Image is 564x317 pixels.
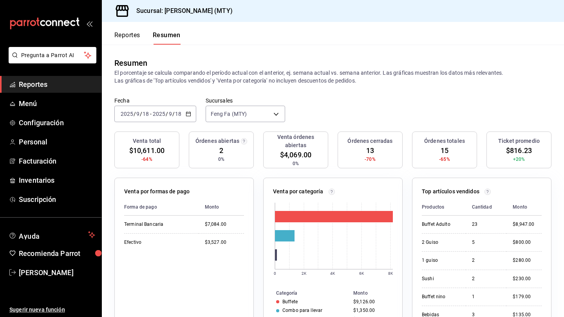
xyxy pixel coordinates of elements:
[19,98,95,109] span: Menú
[472,239,501,246] div: 5
[353,308,390,313] div: $1,350.00
[282,308,322,313] div: Combo para llevar
[472,221,501,228] div: 23
[513,221,542,228] div: $8,947.00
[472,294,501,300] div: 1
[166,111,168,117] span: /
[124,187,190,196] p: Venta por formas de pago
[350,289,402,297] th: Monto
[114,31,140,45] button: Reportes
[19,117,95,128] span: Configuración
[206,98,285,103] label: Sucursales
[472,276,501,282] div: 2
[133,137,161,145] h3: Venta total
[19,194,95,205] span: Suscripción
[422,257,459,264] div: 1 guiso
[388,271,393,276] text: 8K
[124,239,192,246] div: Efectivo
[211,110,247,118] span: Feng Fa (MTY)
[422,221,459,228] div: Buffet Adulto
[129,145,164,156] span: $10,611.00
[422,276,459,282] div: Sushi
[205,221,244,228] div: $7,084.00
[199,199,244,216] th: Monto
[264,289,350,297] th: Categoría
[152,111,166,117] input: ----
[359,271,364,276] text: 6K
[9,47,96,63] button: Pregunta a Parrot AI
[366,145,374,156] span: 13
[282,299,298,304] div: Buffete
[424,137,465,145] h3: Órdenes totales
[21,51,84,59] span: Pregunta a Parrot AI
[513,156,525,163] span: +20%
[513,294,542,300] div: $179.00
[141,156,152,163] span: -64%
[114,69,551,85] p: El porcentaje se calcula comparando el período actual con el anterior, ej. semana actual vs. sema...
[280,149,311,160] span: $4,069.00
[498,137,540,145] h3: Ticket promedio
[267,133,325,149] h3: Venta órdenes abiertas
[114,31,181,45] div: navigation tabs
[130,6,233,16] h3: Sucursal: [PERSON_NAME] (MTY)
[134,111,136,117] span: /
[136,111,140,117] input: --
[19,137,95,147] span: Personal
[9,306,95,314] span: Sugerir nueva función
[218,156,224,163] span: 0%
[273,187,324,196] p: Venta por categoría
[142,111,149,117] input: --
[365,156,376,163] span: -70%
[19,79,95,90] span: Reportes
[140,111,142,117] span: /
[274,271,276,276] text: 0
[441,145,448,156] span: 15
[422,239,459,246] div: 2 Guiso
[19,267,95,278] span: [PERSON_NAME]
[422,187,479,196] p: Top artículos vendidos
[195,137,239,145] h3: Órdenes abiertas
[472,257,501,264] div: 2
[353,299,390,304] div: $9,126.00
[422,294,459,300] div: Buffet nino
[153,31,181,45] button: Resumen
[19,230,85,240] span: Ayuda
[19,175,95,186] span: Inventarios
[513,276,542,282] div: $230.00
[168,111,172,117] input: --
[5,57,96,65] a: Pregunta a Parrot AI
[124,221,192,228] div: Terminal Bancaria
[506,145,532,156] span: $816.23
[86,20,92,27] button: open_drawer_menu
[466,199,507,216] th: Cantidad
[114,98,196,103] label: Fecha
[124,199,199,216] th: Forma de pago
[347,137,392,145] h3: Órdenes cerradas
[150,111,152,117] span: -
[513,239,542,246] div: $800.00
[205,239,244,246] div: $3,527.00
[506,199,542,216] th: Monto
[293,160,299,167] span: 0%
[513,257,542,264] div: $280.00
[439,156,450,163] span: -65%
[19,248,95,259] span: Recomienda Parrot
[219,145,223,156] span: 2
[172,111,175,117] span: /
[19,156,95,166] span: Facturación
[422,199,466,216] th: Productos
[114,57,147,69] div: Resumen
[175,111,182,117] input: --
[120,111,134,117] input: ----
[302,271,307,276] text: 2K
[330,271,335,276] text: 4K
